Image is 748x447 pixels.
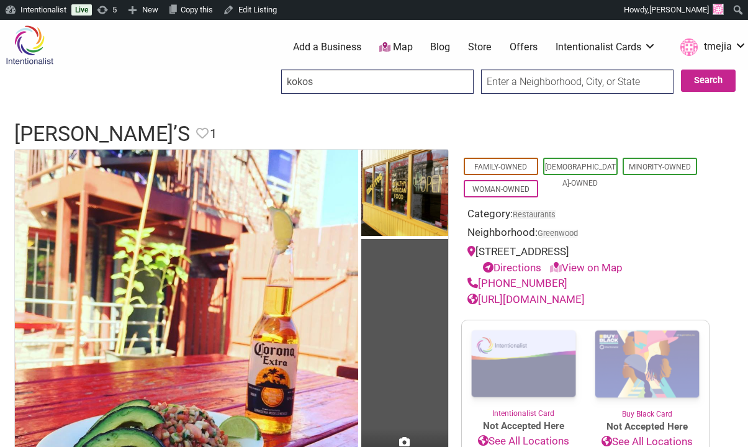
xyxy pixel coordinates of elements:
[462,419,585,433] span: Not Accepted Here
[674,36,747,58] a: tmejia
[513,210,556,219] a: Restaurants
[462,320,585,419] a: Intentionalist Card
[585,320,709,420] a: Buy Black Card
[293,40,361,54] a: Add a Business
[467,244,703,276] div: [STREET_ADDRESS]
[467,277,567,289] a: [PHONE_NUMBER]
[281,70,474,94] input: Search for a business, product, or service
[585,420,709,434] span: Not Accepted Here
[556,40,656,54] a: Intentionalist Cards
[681,70,736,92] button: Search
[510,40,538,54] a: Offers
[649,5,709,14] span: [PERSON_NAME]
[196,127,209,140] i: Favorite
[210,124,217,143] span: 1
[467,293,585,305] a: [URL][DOMAIN_NAME]
[467,206,703,225] div: Category:
[483,261,541,274] a: Directions
[474,163,527,171] a: Family-Owned
[71,4,92,16] a: Live
[467,225,703,244] div: Neighborhood:
[468,40,492,54] a: Store
[545,163,616,187] a: [DEMOGRAPHIC_DATA]-Owned
[379,40,413,55] a: Map
[472,185,529,194] a: Woman-Owned
[481,70,674,94] input: Enter a Neighborhood, City, or State
[430,40,450,54] a: Blog
[629,163,691,171] a: Minority-Owned
[462,320,585,408] img: Intentionalist Card
[585,320,709,409] img: Buy Black Card
[538,230,578,238] span: Greenwood
[550,261,623,274] a: View on Map
[14,119,190,149] h1: [PERSON_NAME]’s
